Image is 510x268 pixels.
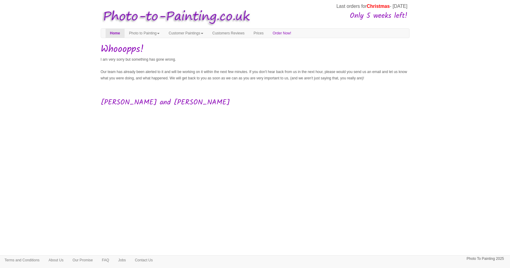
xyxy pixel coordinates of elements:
a: Our Promise [68,256,97,265]
a: Jobs [114,256,130,265]
a: About Us [44,256,68,265]
span: Last orders for - [DATE] [336,4,407,9]
p: I am very sorry but something has gone wrong. [101,56,410,63]
p: Photo To Painting 2025 [467,256,504,262]
h3: [PERSON_NAME] and [PERSON_NAME] [101,99,410,107]
a: FAQ [97,256,114,265]
p: Our team has already been alerted to it and will be working on it within the next few minutes. If... [101,69,410,81]
h1: Whooopps! [101,44,410,55]
a: Customer Paintings [164,29,208,38]
a: Order Now! [268,29,296,38]
a: Home [106,29,125,38]
h3: Only 5 weeks left! [253,12,407,20]
a: Customers Reviews [208,29,249,38]
a: Photo to Painting [125,29,164,38]
a: Contact Us [130,256,157,265]
img: Photo to Painting [98,5,252,29]
a: Prices [249,29,268,38]
span: Christmas [367,4,390,9]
